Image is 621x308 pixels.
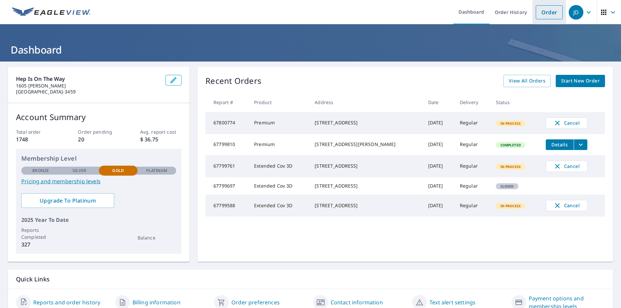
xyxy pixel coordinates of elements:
[553,162,580,170] span: Cancel
[546,117,587,129] button: Cancel
[78,128,119,135] p: Order pending
[78,135,119,143] p: 20
[315,163,417,169] div: [STREET_ADDRESS]
[423,134,455,155] td: [DATE]
[205,195,249,217] td: 67799588
[16,135,57,143] p: 1748
[249,177,309,195] td: Extended Cov 3D
[16,75,160,83] p: Hep is on the way
[249,155,309,177] td: Extended Cov 3D
[205,177,249,195] td: 67799697
[21,154,176,163] p: Membership Level
[309,92,423,112] th: Address
[249,134,309,155] td: Premium
[16,111,181,123] p: Account Summary
[16,83,160,89] p: 1605 [PERSON_NAME]
[496,204,525,208] span: In Process
[12,7,91,17] img: EV Logo
[21,216,176,224] p: 2025 Year To Date
[455,112,490,134] td: Regular
[430,298,475,306] a: Text alert settings
[249,195,309,217] td: Extended Cov 3D
[546,139,574,150] button: detailsBtn-67799810
[490,92,540,112] th: Status
[331,298,383,306] a: Contact information
[455,92,490,112] th: Delivery
[249,112,309,134] td: Premium
[315,141,417,148] div: [STREET_ADDRESS][PERSON_NAME]
[496,184,518,189] span: Closed
[496,164,525,169] span: In Process
[536,5,563,19] a: Order
[569,5,583,20] div: JD
[496,143,525,147] span: Completed
[16,89,160,95] p: [GEOGRAPHIC_DATA]-3459
[112,168,124,174] p: Gold
[249,92,309,112] th: Product
[546,200,587,211] button: Cancel
[33,298,100,306] a: Reports and order history
[16,275,605,283] p: Quick Links
[561,77,600,85] span: Start New Order
[423,155,455,177] td: [DATE]
[73,168,87,174] p: Silver
[146,168,167,174] p: Platinum
[550,141,570,148] span: Details
[315,183,417,189] div: [STREET_ADDRESS]
[205,134,249,155] td: 67799810
[205,92,249,112] th: Report #
[205,112,249,134] td: 67800774
[423,195,455,217] td: [DATE]
[21,240,60,248] p: 327
[546,161,587,172] button: Cancel
[205,155,249,177] td: 67799761
[423,92,455,112] th: Date
[423,177,455,195] td: [DATE]
[138,234,176,241] p: Balance
[553,119,580,127] span: Cancel
[496,121,525,126] span: In Process
[21,193,114,208] a: Upgrade To Platinum
[455,134,490,155] td: Regular
[32,168,49,174] p: Bronze
[423,112,455,134] td: [DATE]
[16,128,57,135] p: Total order
[140,128,181,135] p: Avg. report cost
[455,177,490,195] td: Regular
[315,202,417,209] div: [STREET_ADDRESS]
[205,75,261,87] p: Recent Orders
[503,75,551,87] a: View All Orders
[8,43,613,57] h1: Dashboard
[455,195,490,217] td: Regular
[133,298,180,306] a: Billing information
[556,75,605,87] a: Start New Order
[553,202,580,210] span: Cancel
[574,139,587,150] button: filesDropdownBtn-67799810
[231,298,280,306] a: Order preferences
[455,155,490,177] td: Regular
[509,77,545,85] span: View All Orders
[21,177,176,185] a: Pricing and membership levels
[315,119,417,126] div: [STREET_ADDRESS]
[21,227,60,240] p: Reports Completed
[140,135,181,143] p: $ 36.75
[27,197,109,204] span: Upgrade To Platinum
